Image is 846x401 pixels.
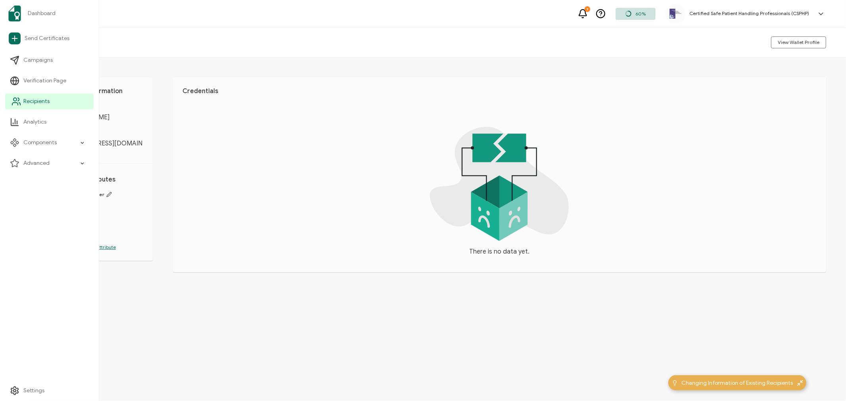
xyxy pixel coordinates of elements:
[28,10,56,17] span: Dashboard
[5,383,94,399] a: Settings
[5,94,94,109] a: Recipients
[59,176,143,183] h1: Custom Attributes
[23,56,53,64] span: Campaigns
[469,247,529,256] span: There is no data yet.
[5,114,94,130] a: Analytics
[59,202,143,210] span: 16-0243-A
[5,73,94,89] a: Verification Page
[182,87,816,95] h1: Credentials
[23,77,66,85] span: Verification Page
[778,40,819,45] span: View Wallet Profile
[59,113,143,121] span: [PERSON_NAME]
[430,127,569,241] img: nodata.svg
[771,36,826,48] button: View Wallet Profile
[8,6,21,21] img: sertifier-logomark-colored.svg
[59,139,143,155] span: [EMAIL_ADDRESS][DOMAIN_NAME]
[59,244,143,251] p: Add another attribute
[59,191,143,198] span: CertificateNumber
[689,11,809,16] h5: Certified Safe Patient Handling Professionals (CSPHP)
[585,6,590,12] div: 7
[23,159,50,167] span: Advanced
[23,118,46,126] span: Analytics
[59,218,143,224] span: CertifType
[23,387,44,395] span: Settings
[59,228,143,236] span: CSPHA
[23,139,57,147] span: Components
[5,29,94,48] a: Send Certificates
[25,34,69,42] span: Send Certificates
[635,11,646,17] span: 60%
[59,129,143,136] span: E-MAIL:
[5,2,94,25] a: Dashboard
[714,312,846,401] iframe: Chat Widget
[59,103,143,109] span: FULL NAME:
[670,9,681,18] img: 6ecc0237-9d5c-476e-a376-03e9add948da.png
[23,97,50,105] span: Recipients
[5,52,94,68] a: Campaigns
[59,87,143,95] h1: Personal Information
[682,379,793,387] span: Changing Information of Existing Recipients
